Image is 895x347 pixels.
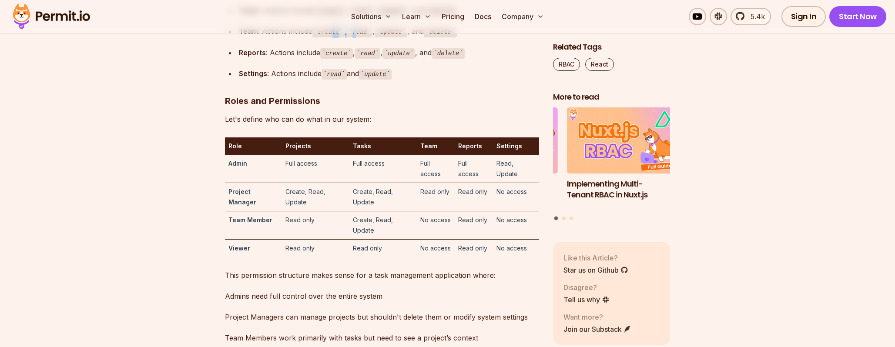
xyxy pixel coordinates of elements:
td: Full access [282,155,349,183]
td: Read only [455,183,493,211]
li: 3 of 3 [440,108,558,211]
span: 5.4k [745,11,765,22]
strong: Tasks [353,142,371,150]
p: Want more? [563,312,631,322]
td: Read only [282,239,349,257]
a: 5.4k [731,8,771,25]
td: Read only [455,239,493,257]
a: Tell us why [563,294,610,305]
button: Go to slide 3 [570,217,573,220]
h3: Policy-Based Access Control (PBAC) Isn’t as Great as You Think [440,179,558,211]
strong: Settings [239,69,267,78]
h2: Related Tags [553,42,670,53]
strong: Reports [458,142,482,150]
td: Full access [349,155,417,183]
a: Start Now [829,6,886,27]
td: No access [493,183,539,211]
img: Policy-Based Access Control (PBAC) Isn’t as Great as You Think [440,108,558,174]
code: delete [432,48,464,59]
button: Solutions [348,8,395,25]
button: Company [498,8,547,25]
td: Read only [417,183,455,211]
td: No access [417,239,455,257]
td: Create, Read, Update [349,183,417,211]
strong: Projects [285,142,311,150]
td: Read only [455,211,493,239]
td: Read only [349,239,417,257]
code: create [320,48,353,59]
div: : Actions include and [239,67,539,80]
td: Read only [282,211,349,239]
td: Full access [417,155,455,183]
strong: Project Manager [228,188,256,206]
p: Disagree? [563,282,610,293]
td: Create, Read, Update [282,183,349,211]
code: update [359,69,392,80]
p: Admins need full control over the entire system [225,290,539,302]
h3: Implementing Multi-Tenant RBAC in Nuxt.js [567,179,684,200]
p: Team Members work primarily with tasks but need to see a project’s context [225,332,539,344]
td: No access [493,211,539,239]
p: Like this Article? [563,253,628,263]
h2: More to read [553,92,670,103]
img: Implementing Multi-Tenant RBAC in Nuxt.js [567,108,684,174]
code: read [322,69,347,80]
a: Implementing Multi-Tenant RBAC in Nuxt.jsImplementing Multi-Tenant RBAC in Nuxt.js [567,108,684,211]
button: Go to slide 2 [562,217,566,220]
strong: Role [228,142,242,150]
a: Pricing [438,8,468,25]
td: No access [417,211,455,239]
a: Docs [471,8,495,25]
strong: Reports [239,48,266,57]
strong: Team Member [228,216,272,224]
td: Read, Update [493,155,539,183]
td: No access [493,239,539,257]
a: RBAC [553,58,580,71]
a: Sign In [781,6,826,27]
strong: Settings [496,142,522,150]
li: 1 of 3 [567,108,684,211]
strong: Viewer [228,244,250,252]
img: Permit logo [9,2,94,31]
td: Create, Read, Update [349,211,417,239]
button: Learn [399,8,435,25]
p: Let's define who can do what in our system: [225,113,539,125]
a: Join our Substack [563,324,631,334]
a: Star us on Github [563,265,628,275]
div: : Actions include , , , and [239,47,539,59]
code: update [382,48,415,59]
strong: Roles and Permissions [225,96,320,106]
td: Full access [455,155,493,183]
p: Project Managers can manage projects but shouldn't delete them or modify system settings [225,311,539,323]
strong: Team [420,142,437,150]
button: Go to slide 1 [554,217,558,220]
p: This permission structure makes sense for a task management application where: [225,269,539,281]
strong: Admin [228,160,247,167]
code: read [355,48,380,59]
a: React [585,58,614,71]
div: Posts [553,108,670,222]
